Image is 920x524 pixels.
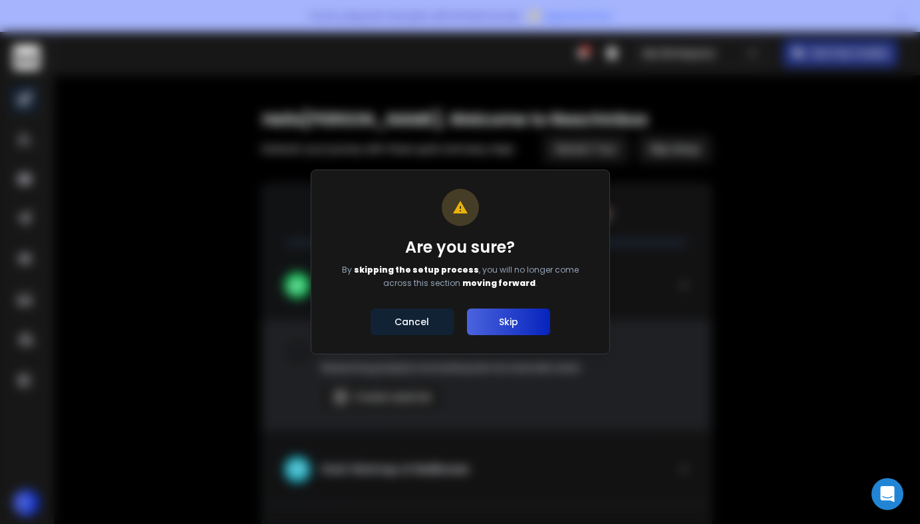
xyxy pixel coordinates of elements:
div: Open Intercom Messenger [871,478,903,510]
span: skipping the setup process [354,264,479,275]
button: Skip [467,309,550,335]
p: By , you will no longer come across this section . [330,263,591,290]
span: moving forward [462,277,536,289]
button: Cancel [371,309,454,335]
h1: Are you sure? [330,237,591,258]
